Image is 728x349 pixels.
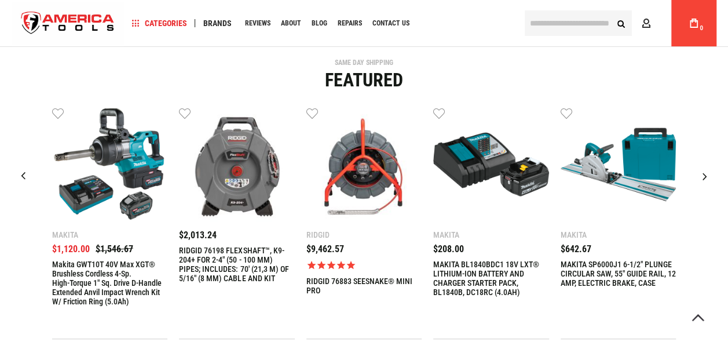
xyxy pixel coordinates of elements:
a: MAKITA BL1840BDC1 18V LXT® LITHIUM-ION BATTERY AND CHARGER STARTER PACK, BL1840B, DC18RC (4.0AH) [433,260,548,297]
span: Contact Us [372,20,409,27]
a: RIDGID 76198 FLEXSHAFT™, K9-204+ FOR 2-4" (50 - 100 MM) PIPES; INCLUDES: 70' (21,3 M) OF 5/16" (8... [179,246,294,283]
a: store logo [12,2,124,45]
span: Blog [312,20,327,27]
span: Categories [131,19,187,27]
img: Makita GWT10T 40V max XGT® Brushless Cordless 4‑Sp. High‑Torque 1" Sq. Drive D‑Handle Extended An... [52,107,167,222]
img: America Tools [12,2,124,45]
div: 1 / 9 [52,107,167,339]
span: $208.00 [433,243,464,255]
div: 2 / 9 [179,107,294,339]
a: MAKITA SP6000J1 6-1/2" PLUNGE CIRCULAR SAW, 55" GUIDE RAIL, 12 AMP, ELECTRIC BRAKE, CASE [561,107,676,225]
span: About [281,20,301,27]
div: SAME DAY SHIPPING [9,59,719,66]
a: Blog [306,16,332,31]
a: Makita GWT10T 40V max XGT® Brushless Cordless 4‑Sp. High‑Torque 1" Sq. Drive D‑Handle Extended An... [52,107,167,225]
img: RIDGID 76883 SEESNAKE® MINI PRO [306,107,422,222]
span: $642.67 [561,243,591,255]
a: Contact Us [367,16,415,31]
div: 3 / 9 [306,107,422,339]
img: MAKITA BL1840BDC1 18V LXT® LITHIUM-ION BATTERY AND CHARGER STARTER PACK, BL1840B, DC18RC (4.0AH) [433,107,548,222]
a: About [276,16,306,31]
div: 4 / 9 [433,107,548,339]
div: Previous slide [9,162,38,191]
div: Next slide [690,162,719,191]
a: RIDGID 76198 FLEXSHAFT™, K9-204+ FOR 2-4 [179,107,294,225]
img: RIDGID 76198 FLEXSHAFT™, K9-204+ FOR 2-4 [179,107,294,222]
img: MAKITA SP6000J1 6-1/2" PLUNGE CIRCULAR SAW, 55" GUIDE RAIL, 12 AMP, ELECTRIC BRAKE, CASE [561,107,676,222]
button: Search [610,12,632,34]
div: Makita [52,231,167,239]
div: Ridgid [306,231,422,239]
span: $9,462.57 [306,243,344,255]
span: Reviews [245,20,270,27]
span: $1,546.67 [96,243,133,255]
div: Featured [9,71,719,89]
a: Makita GWT10T 40V max XGT® Brushless Cordless 4‑Sp. High‑Torque 1" Sq. Drive D‑Handle Extended An... [52,260,167,306]
a: Repairs [332,16,367,31]
span: 0 [700,25,703,31]
div: Makita [561,231,676,239]
span: $2,013.24 [179,230,217,241]
a: MAKITA SP6000J1 6-1/2" PLUNGE CIRCULAR SAW, 55" GUIDE RAIL, 12 AMP, ELECTRIC BRAKE, CASE [561,260,676,288]
div: Makita [433,231,548,239]
div: 5 / 9 [561,107,676,339]
a: Brands [198,16,237,31]
a: RIDGID 76883 SEESNAKE® MINI PRO [306,277,422,295]
span: Repairs [338,20,362,27]
a: Categories [126,16,192,31]
a: MAKITA BL1840BDC1 18V LXT® LITHIUM-ION BATTERY AND CHARGER STARTER PACK, BL1840B, DC18RC (4.0AH) [433,107,548,225]
span: $1,120.00 [52,243,90,255]
a: RIDGID 76883 SEESNAKE® MINI PRO [306,107,422,225]
a: Reviews [240,16,276,31]
span: Rated 5.0 out of 5 stars 1 reviews [306,260,422,271]
span: Brands [203,19,232,27]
